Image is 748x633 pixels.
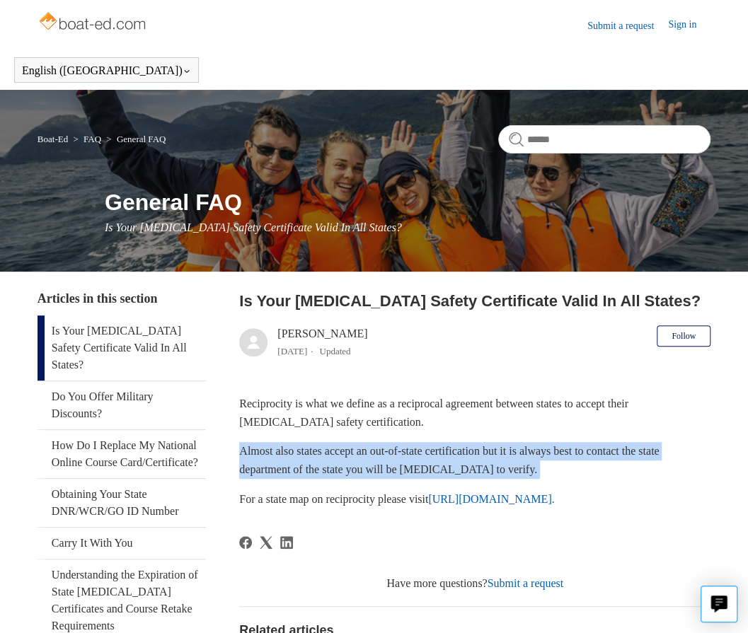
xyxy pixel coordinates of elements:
[260,536,272,549] a: X Corp
[38,528,206,559] a: Carry It With You
[277,346,307,356] time: 03/01/2024, 16:48
[277,325,367,359] div: [PERSON_NAME]
[22,64,191,77] button: English ([GEOGRAPHIC_DATA])
[239,289,710,313] h2: Is Your Boating Safety Certificate Valid In All States?
[587,18,668,33] a: Submit a request
[38,479,206,527] a: Obtaining Your State DNR/WCR/GO ID Number
[38,134,68,144] a: Boat-Ed
[103,134,166,144] li: General FAQ
[239,536,252,549] svg: Share this page on Facebook
[280,536,293,549] svg: Share this page on LinkedIn
[38,381,206,429] a: Do You Offer Military Discounts?
[488,577,564,589] a: Submit a request
[657,325,710,347] button: Follow Article
[84,134,101,144] a: FAQ
[38,430,206,478] a: How Do I Replace My National Online Course Card/Certificate?
[239,395,710,431] p: Reciprocity is what we define as a reciprocal agreement between states to accept their [MEDICAL_D...
[105,221,402,233] span: Is Your [MEDICAL_DATA] Safety Certificate Valid In All States?
[498,125,710,153] input: Search
[38,134,71,144] li: Boat-Ed
[428,493,554,505] a: [URL][DOMAIN_NAME].
[239,490,710,509] p: For a state map on reciprocity please visit
[105,185,710,219] h1: General FAQ
[701,586,737,622] button: Live chat
[239,536,252,549] a: Facebook
[239,442,710,478] p: Almost also states accept an out-of-state certification but it is always best to contact the stat...
[38,291,157,306] span: Articles in this section
[280,536,293,549] a: LinkedIn
[70,134,103,144] li: FAQ
[260,536,272,549] svg: Share this page on X Corp
[117,134,166,144] a: General FAQ
[38,8,150,37] img: Boat-Ed Help Center home page
[38,315,206,381] a: Is Your [MEDICAL_DATA] Safety Certificate Valid In All States?
[668,17,710,34] a: Sign in
[239,575,710,592] div: Have more questions?
[319,346,350,356] li: Updated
